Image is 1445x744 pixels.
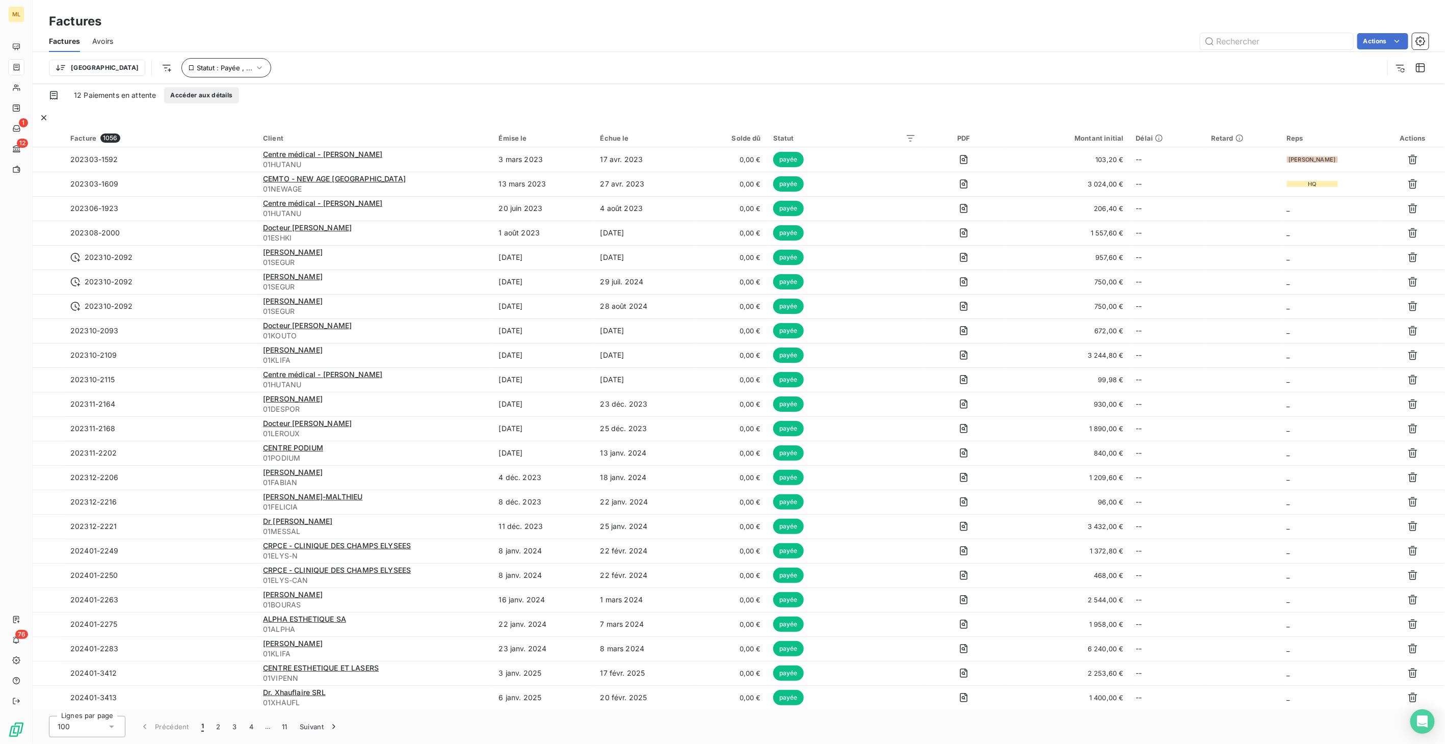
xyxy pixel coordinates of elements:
td: 25 janv. 2024 [594,514,697,539]
span: 0,00 € [703,399,761,409]
span: payée [773,299,804,314]
button: Accéder aux détails [164,87,239,103]
span: 0,00 € [703,252,761,262]
span: _ [1287,277,1290,286]
span: Docteur [PERSON_NAME] [263,223,352,232]
button: 2 [210,716,226,737]
span: 01XHAUFL [263,698,486,708]
div: ML [8,6,24,22]
span: _ [1287,228,1290,237]
span: payée [773,274,804,289]
span: 840,00 € [1012,448,1123,458]
span: 0,00 € [703,644,761,654]
span: 1 890,00 € [1012,423,1123,434]
span: Statut : Payée , ... [197,64,252,72]
div: PDF [928,134,1000,142]
span: payée [773,543,804,559]
td: -- [1130,661,1205,685]
span: 202401-2249 [70,546,119,555]
span: 202310-2092 [85,301,133,311]
td: -- [1130,367,1205,392]
td: -- [1130,343,1205,367]
td: 11 déc. 2023 [493,514,594,539]
td: -- [1130,636,1205,661]
td: 20 juin 2023 [493,196,594,221]
a: 1 [8,120,24,137]
td: 8 déc. 2023 [493,490,594,514]
span: 01BOURAS [263,600,486,610]
td: 25 déc. 2023 [594,416,697,441]
span: 76 [15,630,28,639]
span: 1 [19,118,28,127]
td: 17 févr. 2025 [594,661,697,685]
span: 930,00 € [1012,399,1123,409]
div: Retard [1211,134,1274,142]
span: _ [1287,204,1290,212]
span: 672,00 € [1012,326,1123,336]
td: [DATE] [594,245,697,270]
span: 3 432,00 € [1012,521,1123,532]
span: 0,00 € [703,570,761,580]
td: 18 janv. 2024 [594,465,697,490]
span: 100 [58,722,70,732]
td: [DATE] [493,245,594,270]
td: 7 mars 2024 [594,612,697,636]
span: Centre médical - [PERSON_NAME] [263,199,383,207]
td: 20 févr. 2025 [594,685,697,710]
span: 202312-2206 [70,473,119,482]
span: 01SEGUR [263,282,486,292]
td: [DATE] [594,367,697,392]
button: Précédent [134,716,195,737]
td: 22 févr. 2024 [594,563,697,588]
td: -- [1130,514,1205,539]
span: _ [1287,644,1290,653]
button: Statut : Payée , ... [181,58,271,77]
span: Dr [PERSON_NAME] [263,517,332,525]
td: [DATE] [594,318,697,343]
span: 1 958,00 € [1012,619,1123,629]
span: 202303-1592 [70,155,118,164]
td: 8 janv. 2024 [493,539,594,563]
span: 0,00 € [703,179,761,189]
span: CRPCE - CLINIQUE DES CHAMPS ELYSEES [263,566,411,574]
span: 01ESHKI [263,233,486,243]
span: _ [1287,693,1290,702]
span: 1 [201,722,204,732]
span: 1 209,60 € [1012,472,1123,483]
span: 1 400,00 € [1012,693,1123,703]
span: 01DESPOR [263,404,486,414]
td: -- [1130,539,1205,563]
button: Actions [1357,33,1408,49]
span: 0,00 € [703,423,761,434]
span: 3 244,80 € [1012,350,1123,360]
td: 8 janv. 2024 [493,563,594,588]
span: 01KOUTO [263,331,486,341]
span: _ [1287,546,1290,555]
span: payée [773,568,804,583]
a: 12 [8,141,24,157]
span: _ [1287,424,1290,433]
td: -- [1130,465,1205,490]
span: 202311-2202 [70,448,117,457]
button: Suivant [294,716,345,737]
td: 22 févr. 2024 [594,539,697,563]
span: _ [1287,351,1290,359]
span: [PERSON_NAME] [263,248,323,256]
span: payée [773,372,804,387]
span: CRPCE - CLINIQUE DES CHAMPS ELYSEES [263,541,411,550]
span: 96,00 € [1012,497,1123,507]
span: 01FELICIA [263,502,486,512]
span: 01KLIFA [263,355,486,365]
span: 202310-2092 [85,252,133,262]
img: Logo LeanPay [8,722,24,738]
div: Délai [1136,134,1199,142]
td: 22 janv. 2024 [594,490,697,514]
span: [PERSON_NAME] [263,272,323,281]
span: payée [773,494,804,510]
td: -- [1130,294,1205,318]
span: _ [1287,620,1290,628]
span: 1 372,80 € [1012,546,1123,556]
span: payée [773,176,804,192]
span: 206,40 € [1012,203,1123,214]
span: 957,60 € [1012,252,1123,262]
